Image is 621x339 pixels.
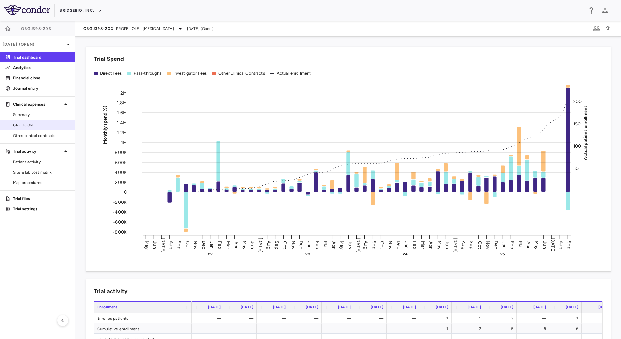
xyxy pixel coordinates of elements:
[94,55,124,63] h6: Trial Spend
[13,206,70,212] p: Trial settings
[197,313,221,323] div: —
[425,313,448,323] div: 1
[115,160,127,165] tspan: 600K
[339,241,345,249] text: May
[392,323,416,334] div: —
[392,313,416,323] div: —
[500,252,505,256] text: 25
[241,305,253,309] span: [DATE]
[3,41,64,47] p: [DATE] (Open)
[13,159,70,165] span: Patient activity
[187,26,213,32] span: [DATE] (Open)
[555,313,578,323] div: 1
[185,241,190,249] text: Oct
[13,75,70,81] p: Financial close
[258,238,263,253] text: [DATE]
[160,238,166,253] text: [DATE]
[60,6,102,16] button: BridgeBio, Inc.
[420,241,426,249] text: Mar
[509,241,515,249] text: Feb
[4,5,50,15] img: logo-full-BYUhSk78.svg
[193,241,198,249] text: Nov
[100,71,122,76] div: Direct Fees
[305,252,310,256] text: 23
[298,241,304,249] text: Dec
[598,305,611,309] span: [DATE]
[331,241,337,248] text: Apr
[533,305,546,309] span: [DATE]
[97,305,118,309] span: Enrollment
[230,313,253,323] div: —
[94,323,192,333] div: Cumulative enrollment
[13,85,70,91] p: Journal entry
[338,305,351,309] span: [DATE]
[124,189,127,195] tspan: 0
[453,238,458,253] text: [DATE]
[273,305,286,309] span: [DATE]
[490,323,513,334] div: 5
[396,241,401,249] text: Dec
[115,179,127,185] tspan: 200K
[94,287,127,296] h6: Trial activity
[573,121,581,126] tspan: 150
[266,241,271,249] text: Aug
[307,241,312,248] text: Jan
[250,241,255,249] text: Jun
[573,99,582,104] tspan: 200
[177,241,182,249] text: Sep
[457,313,481,323] div: 1
[501,241,507,248] text: Jan
[493,241,499,249] text: Dec
[573,143,581,149] tspan: 100
[173,71,207,76] div: Investigator Fees
[360,323,383,334] div: —
[522,313,546,323] div: —
[485,241,491,249] text: Nov
[144,241,150,249] text: May
[83,26,113,31] span: QBGJ398-203
[113,199,127,205] tspan: -200K
[117,120,127,125] tspan: 1.4M
[274,241,280,249] text: Sep
[542,241,548,249] text: Jun
[315,241,320,249] text: Feb
[225,241,231,249] text: Mar
[282,241,288,249] text: Oct
[355,238,361,253] text: [DATE]
[115,170,127,175] tspan: 400K
[403,252,408,256] text: 24
[501,305,513,309] span: [DATE]
[13,122,70,128] span: CRO ICON
[13,169,70,175] span: Site & lab cost matrix
[555,323,578,334] div: 6
[209,241,215,248] text: Jan
[201,241,206,249] text: Dec
[403,305,416,309] span: [DATE]
[117,100,127,106] tspan: 1.8M
[526,241,531,248] text: Apr
[379,241,385,249] text: Oct
[13,54,70,60] p: Trial dashboard
[218,71,265,76] div: Other Clinical Contracts
[113,229,127,235] tspan: -800K
[290,241,296,249] text: Nov
[327,323,351,334] div: —
[197,323,221,334] div: —
[295,323,318,334] div: —
[425,323,448,334] div: 1
[371,305,383,309] span: [DATE]
[13,149,62,154] p: Trial activity
[208,305,221,309] span: [DATE]
[13,112,70,118] span: Summary
[277,71,311,76] div: Actual enrollment
[233,241,239,248] text: Apr
[588,323,611,334] div: 7
[363,241,369,249] text: Aug
[477,241,482,249] text: Oct
[490,313,513,323] div: 3
[242,241,247,249] text: May
[518,241,523,249] text: Mar
[152,241,158,249] text: Jun
[444,241,450,249] text: Jun
[115,150,127,155] tspan: 800K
